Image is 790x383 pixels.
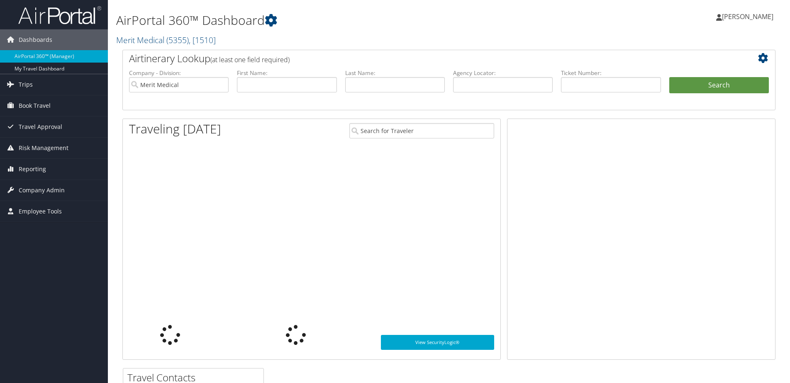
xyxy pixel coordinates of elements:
[453,69,553,77] label: Agency Locator:
[116,12,560,29] h1: AirPortal 360™ Dashboard
[210,55,290,64] span: (at least one field required)
[345,69,445,77] label: Last Name:
[349,123,494,138] input: Search for Traveler
[19,116,62,137] span: Travel Approval
[129,69,229,77] label: Company - Division:
[381,335,494,350] a: View SecurityLogic®
[561,69,661,77] label: Ticket Number:
[669,77,769,94] button: Search
[722,12,773,21] span: [PERSON_NAME]
[237,69,336,77] label: First Name:
[716,4,782,29] a: [PERSON_NAME]
[166,34,189,46] span: ( 5355 )
[189,34,216,46] span: , [ 1510 ]
[19,29,52,50] span: Dashboards
[19,159,46,179] span: Reporting
[19,74,33,95] span: Trips
[116,34,216,46] a: Merit Medical
[19,201,62,222] span: Employee Tools
[19,138,68,158] span: Risk Management
[129,120,221,138] h1: Traveling [DATE]
[19,180,65,201] span: Company Admin
[18,5,101,25] img: airportal-logo.png
[129,51,714,65] h2: Airtinerary Lookup
[19,95,51,116] span: Book Travel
